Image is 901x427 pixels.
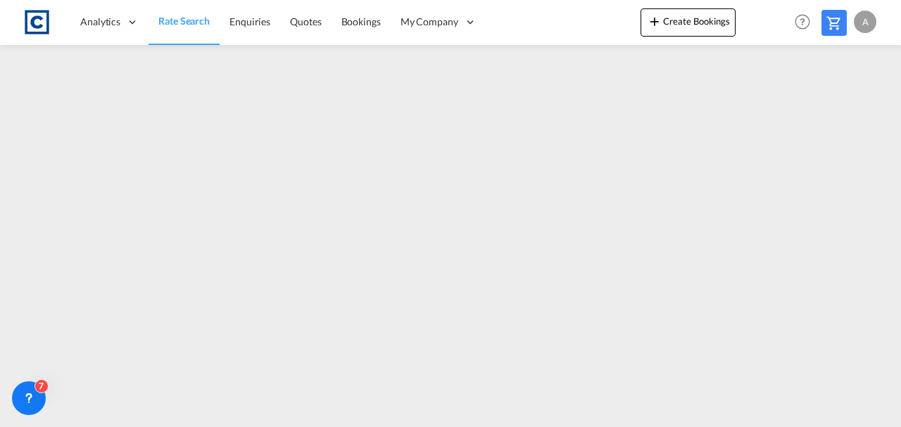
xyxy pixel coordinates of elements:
md-icon: icon-plus 400-fg [646,13,663,30]
div: A [854,11,876,33]
span: My Company [401,15,458,29]
span: Help [790,10,814,34]
img: 1fdb9190129311efbfaf67cbb4249bed.jpeg [21,6,53,38]
span: Enquiries [229,15,270,27]
span: Rate Search [158,15,210,27]
span: Analytics [80,15,120,29]
button: icon-plus 400-fgCreate Bookings [641,8,736,37]
span: Bookings [341,15,381,27]
div: Help [790,10,821,35]
span: Quotes [290,15,321,27]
